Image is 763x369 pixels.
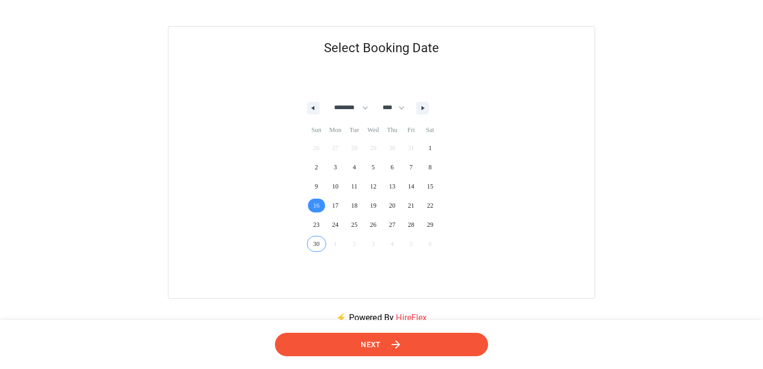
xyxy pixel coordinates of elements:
[168,27,595,69] h5: Select Booking Date
[408,215,415,234] span: 28
[326,158,345,177] button: 3
[313,196,320,215] span: 16
[326,121,345,138] span: Mon
[351,215,358,234] span: 25
[313,215,320,234] span: 23
[364,177,383,196] button: 12
[427,196,433,215] span: 22
[383,158,402,177] button: 6
[402,158,421,177] button: 7
[408,196,415,215] span: 21
[351,177,358,196] span: 11
[383,121,402,138] span: Thu
[371,158,375,177] span: 5
[332,196,338,215] span: 17
[410,158,413,177] span: 7
[427,215,433,234] span: 29
[383,177,402,196] button: 13
[389,196,395,215] span: 20
[364,121,383,138] span: Wed
[408,177,415,196] span: 14
[334,158,337,177] span: 3
[351,196,358,215] span: 18
[323,299,440,337] p: ⚡ Powered By
[307,158,326,177] button: 2
[315,177,318,196] span: 9
[370,215,376,234] span: 26
[420,196,440,215] button: 22
[345,177,364,196] button: 11
[383,215,402,234] button: 27
[332,215,338,234] span: 24
[345,158,364,177] button: 4
[420,138,440,158] button: 1
[313,234,320,253] span: 30
[364,196,383,215] button: 19
[402,215,421,234] button: 28
[307,196,326,215] button: 16
[315,158,318,177] span: 2
[389,177,395,196] span: 13
[370,177,376,196] span: 12
[428,158,432,177] span: 8
[427,177,433,196] span: 15
[326,177,345,196] button: 10
[307,215,326,234] button: 23
[428,138,432,158] span: 1
[332,177,338,196] span: 10
[364,158,383,177] button: 5
[391,158,394,177] span: 6
[364,215,383,234] button: 26
[345,215,364,234] button: 25
[307,177,326,196] button: 9
[420,215,440,234] button: 29
[326,196,345,215] button: 17
[307,121,326,138] span: Sun
[402,121,421,138] span: Fri
[345,196,364,215] button: 18
[345,121,364,138] span: Tue
[389,215,395,234] span: 27
[420,121,440,138] span: Sat
[402,196,421,215] button: 21
[307,234,326,253] button: 30
[326,215,345,234] button: 24
[370,196,376,215] span: 19
[396,313,427,323] a: HireFlex
[383,196,402,215] button: 20
[420,158,440,177] button: 8
[402,177,421,196] button: 14
[353,158,356,177] span: 4
[420,177,440,196] button: 15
